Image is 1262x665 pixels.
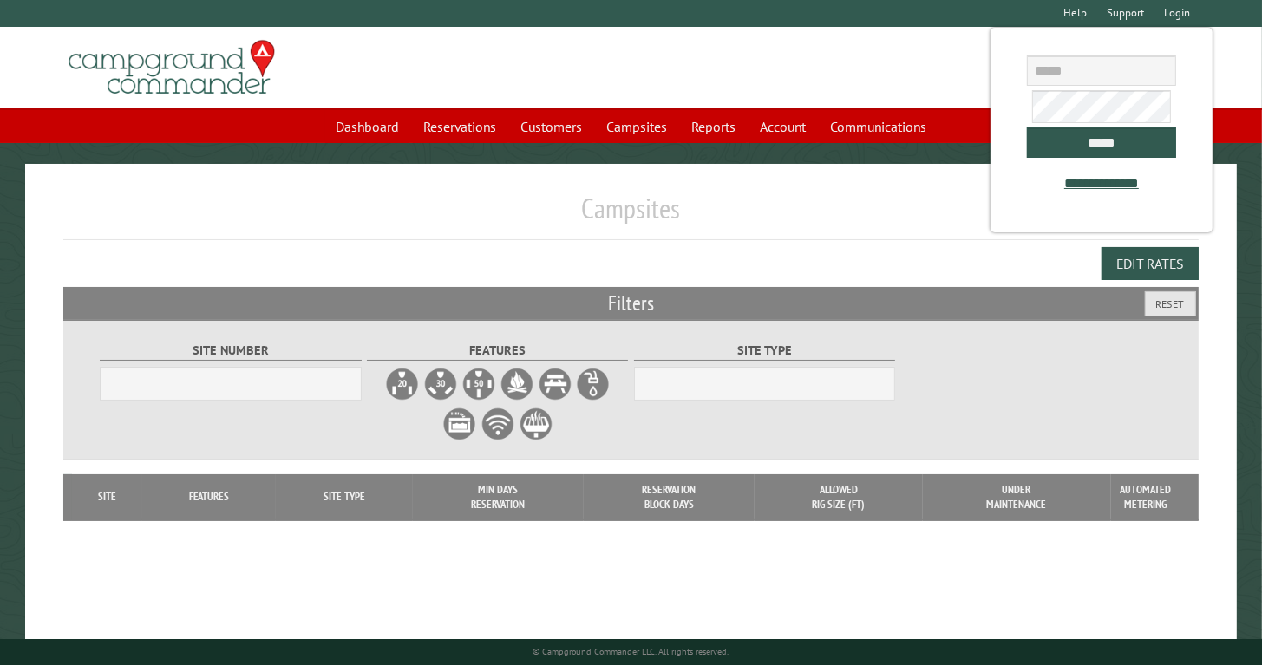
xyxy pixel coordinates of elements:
label: Firepit [500,367,534,401]
h2: Filters [63,287,1200,320]
th: Features [142,474,277,520]
button: Edit Rates [1102,247,1199,280]
a: Campsites [596,110,677,143]
th: Site [72,474,142,520]
label: Water Hookup [576,367,611,401]
a: Reservations [413,110,507,143]
label: Picnic Table [538,367,572,401]
label: Site Number [100,341,361,361]
small: © Campground Commander LLC. All rights reserved. [533,646,729,657]
th: Allowed Rig Size (ft) [755,474,923,520]
th: Min Days Reservation [413,474,584,520]
label: Sewer Hookup [442,407,477,441]
label: WiFi Service [481,407,515,441]
label: Grill [519,407,553,441]
button: Reset [1145,291,1196,316]
th: Automated metering [1111,474,1180,520]
label: Site Type [634,341,895,361]
a: Customers [510,110,592,143]
a: Reports [681,110,746,143]
th: Under Maintenance [923,474,1111,520]
label: 20A Electrical Hookup [385,367,420,401]
a: Dashboard [325,110,409,143]
label: 50A Electrical Hookup [461,367,496,401]
h1: Campsites [63,192,1200,239]
img: Campground Commander [63,34,280,101]
a: Communications [820,110,937,143]
th: Site Type [276,474,412,520]
th: Reservation Block Days [584,474,755,520]
label: 30A Electrical Hookup [423,367,458,401]
a: Account [749,110,816,143]
label: Features [367,341,628,361]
